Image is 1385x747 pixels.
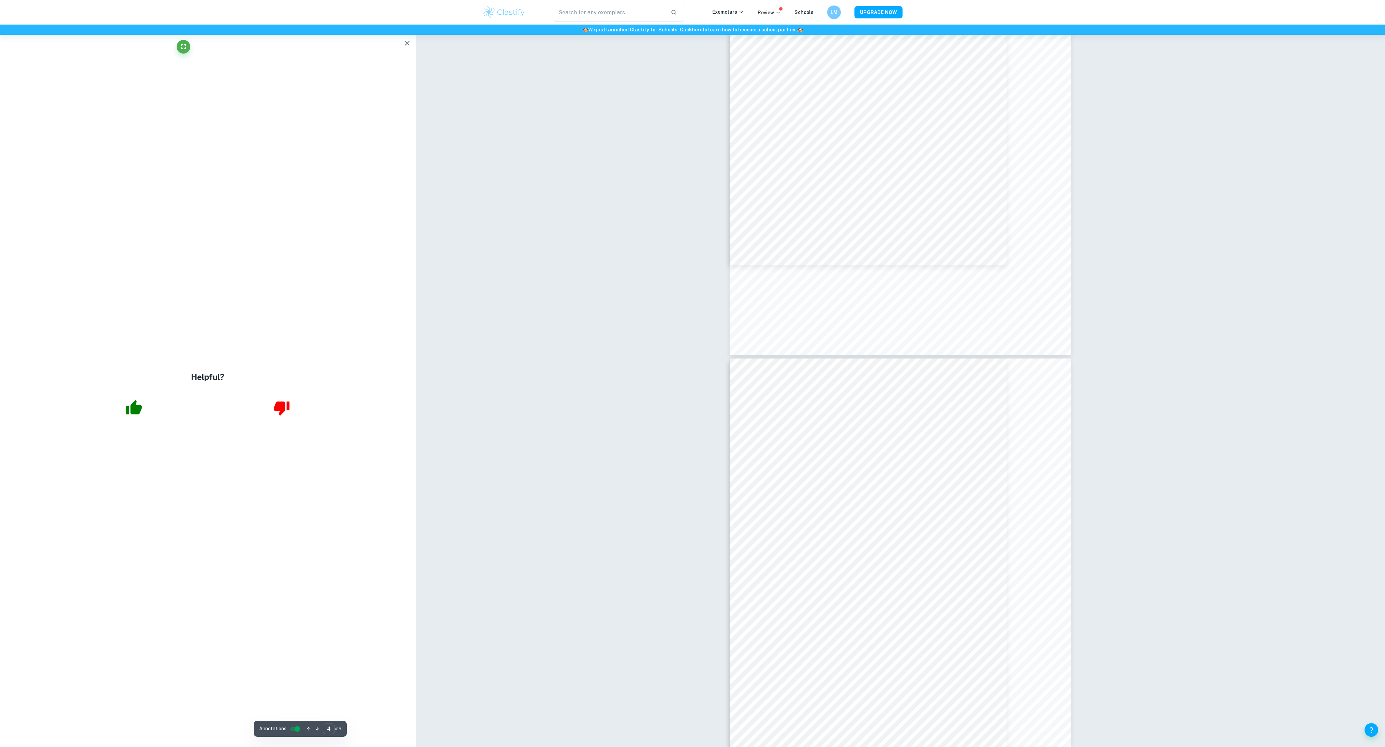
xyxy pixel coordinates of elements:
a: Schools [794,10,814,15]
p: Exemplars [712,8,744,16]
span: 🏫 [797,27,803,32]
button: Fullscreen [177,40,190,54]
h4: Helpful? [191,371,224,383]
button: LM [827,5,841,19]
span: Annotations [259,725,286,732]
input: Search for any exemplars... [554,3,665,22]
h6: We just launched Clastify for Schools. Click to learn how to become a school partner. [1,26,1384,33]
button: UPGRADE NOW [854,6,903,18]
a: here [692,27,702,32]
span: / 28 [335,726,341,732]
img: Clastify logo [482,5,526,19]
h6: LM [830,9,838,16]
button: Help and Feedback [1365,723,1378,737]
span: 🏫 [582,27,588,32]
p: Review [758,9,781,16]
